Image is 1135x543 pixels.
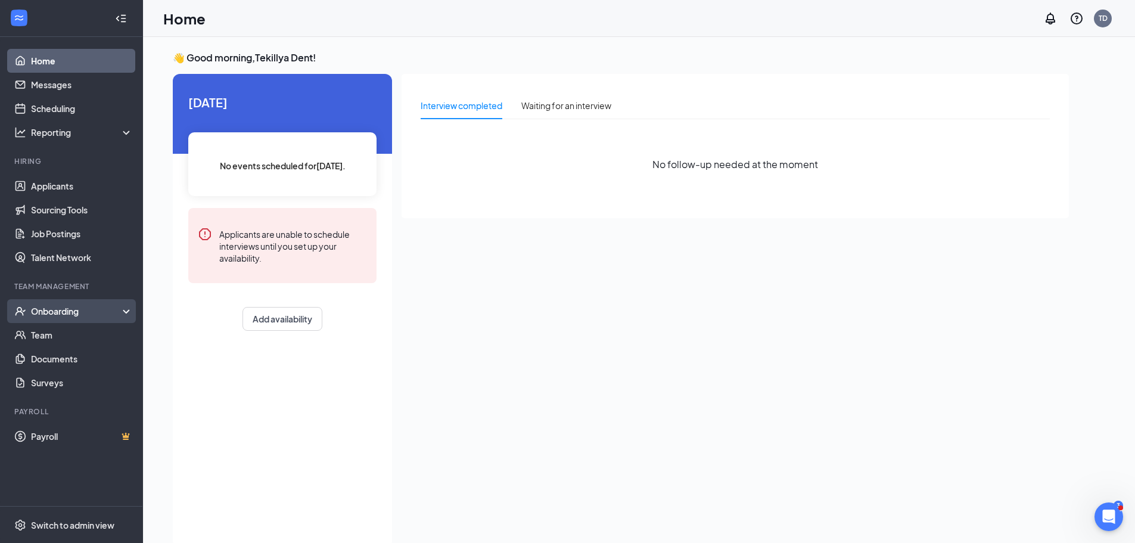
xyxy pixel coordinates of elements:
[14,156,130,166] div: Hiring
[31,323,133,347] a: Team
[1114,501,1123,511] div: 3
[115,13,127,24] svg: Collapse
[188,93,377,111] span: [DATE]
[198,227,212,241] svg: Error
[14,407,130,417] div: Payroll
[31,305,123,317] div: Onboarding
[31,198,133,222] a: Sourcing Tools
[31,246,133,269] a: Talent Network
[14,305,26,317] svg: UserCheck
[421,99,502,112] div: Interview completed
[14,126,26,138] svg: Analysis
[31,347,133,371] a: Documents
[1043,11,1058,26] svg: Notifications
[31,97,133,120] a: Scheduling
[652,157,818,172] span: No follow-up needed at the moment
[31,73,133,97] a: Messages
[242,307,322,331] button: Add availability
[219,227,367,264] div: Applicants are unable to schedule interviews until you set up your availability.
[13,12,25,24] svg: WorkstreamLogo
[31,222,133,246] a: Job Postings
[220,159,346,172] span: No events scheduled for [DATE] .
[31,519,114,531] div: Switch to admin view
[1099,13,1108,23] div: TD
[14,519,26,531] svg: Settings
[1094,502,1123,531] iframe: Intercom live chat
[31,424,133,448] a: PayrollCrown
[31,126,133,138] div: Reporting
[31,371,133,395] a: Surveys
[1069,11,1084,26] svg: QuestionInfo
[173,51,1069,64] h3: 👋 Good morning, Tekillya Dent !
[521,99,611,112] div: Waiting for an interview
[31,49,133,73] a: Home
[31,174,133,198] a: Applicants
[163,8,206,29] h1: Home
[14,281,130,291] div: Team Management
